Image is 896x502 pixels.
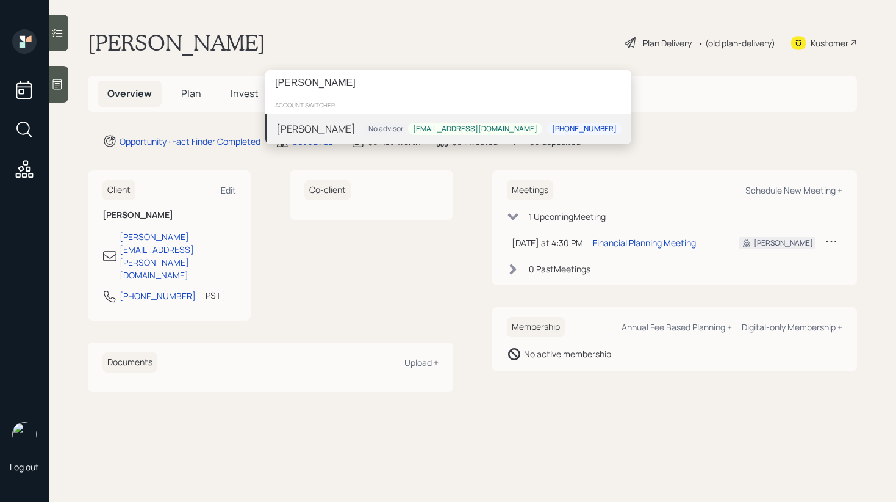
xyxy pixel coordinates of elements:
[552,124,617,134] div: [PHONE_NUMBER]
[276,122,356,136] div: [PERSON_NAME]
[265,96,631,114] div: account switcher
[413,124,537,134] div: [EMAIL_ADDRESS][DOMAIN_NAME]
[368,124,403,134] div: No advisor
[265,70,631,96] input: Type a command or search…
